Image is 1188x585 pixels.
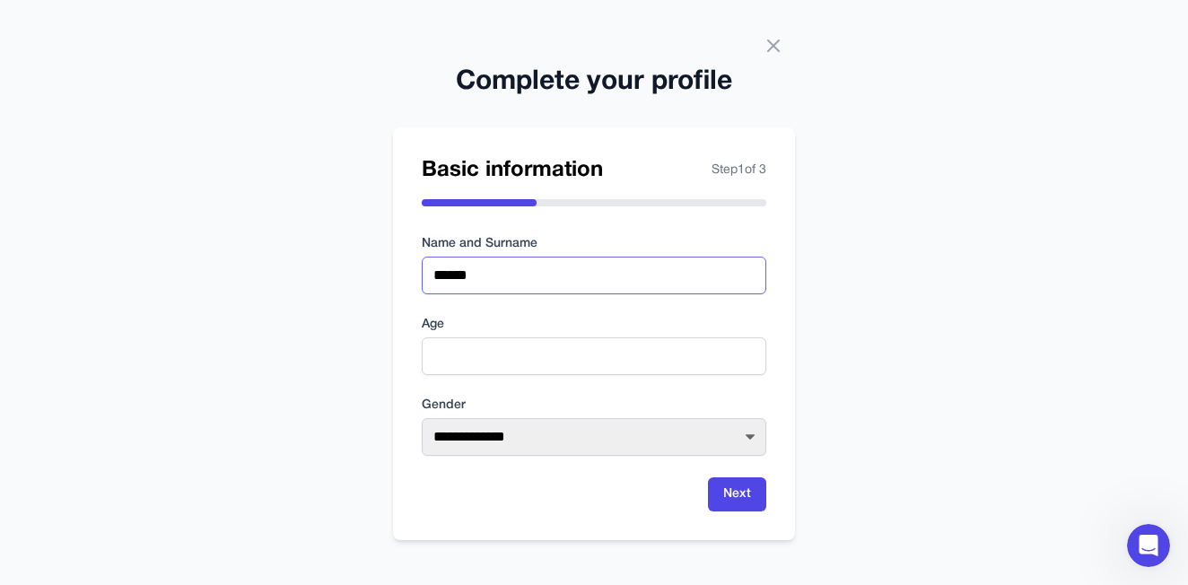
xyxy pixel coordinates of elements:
[422,397,766,415] label: Gender
[422,316,766,334] label: Age
[712,162,766,179] span: Step 1 of 3
[708,477,766,511] button: Next
[1127,524,1170,567] iframe: Intercom live chat
[422,235,766,253] label: Name and Surname
[393,66,795,99] h2: Complete your profile
[422,156,603,185] h2: Basic information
